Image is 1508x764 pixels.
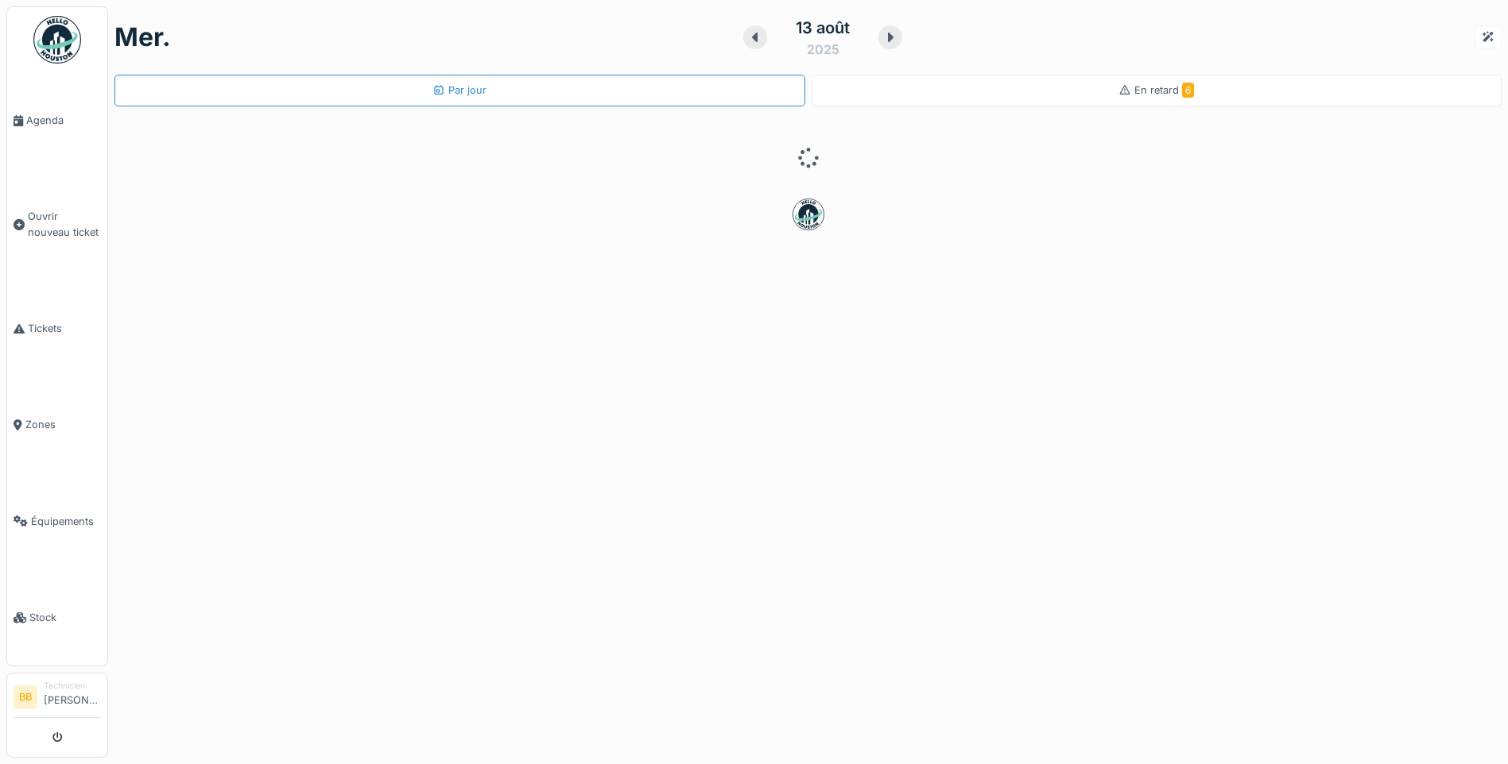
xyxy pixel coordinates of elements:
li: [PERSON_NAME] [44,680,101,714]
span: Agenda [26,113,101,128]
span: 6 [1182,83,1194,98]
span: Ouvrir nouveau ticket [28,209,101,239]
a: Agenda [7,72,107,168]
span: Tickets [28,321,101,336]
a: Stock [7,569,107,666]
span: Zones [25,417,101,432]
span: Stock [29,610,101,625]
a: Ouvrir nouveau ticket [7,168,107,280]
div: 2025 [807,40,839,59]
a: Tickets [7,280,107,376]
div: Technicien [44,680,101,692]
li: BB [14,685,37,709]
span: Équipements [31,514,101,529]
span: En retard [1134,84,1194,96]
img: Badge_color-CXgf-gQk.svg [33,16,81,64]
a: BB Technicien[PERSON_NAME] [14,680,101,718]
div: 13 août [796,16,850,40]
a: Zones [7,376,107,473]
h1: mer. [114,22,171,52]
a: Équipements [7,473,107,569]
div: Par jour [432,83,487,98]
img: badge-BVDL4wpA.svg [793,199,824,230]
